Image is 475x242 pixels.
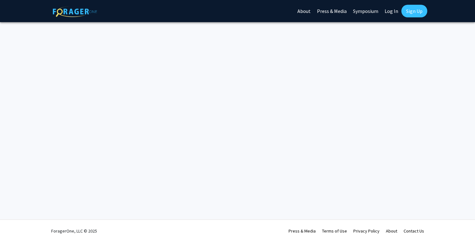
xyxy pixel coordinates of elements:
div: ForagerOne, LLC © 2025 [51,220,97,242]
img: ForagerOne Logo [53,6,97,17]
a: Terms of Use [322,228,347,234]
a: Press & Media [289,228,316,234]
a: Sign Up [401,5,427,17]
a: Contact Us [404,228,424,234]
a: Privacy Policy [353,228,380,234]
a: About [386,228,397,234]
